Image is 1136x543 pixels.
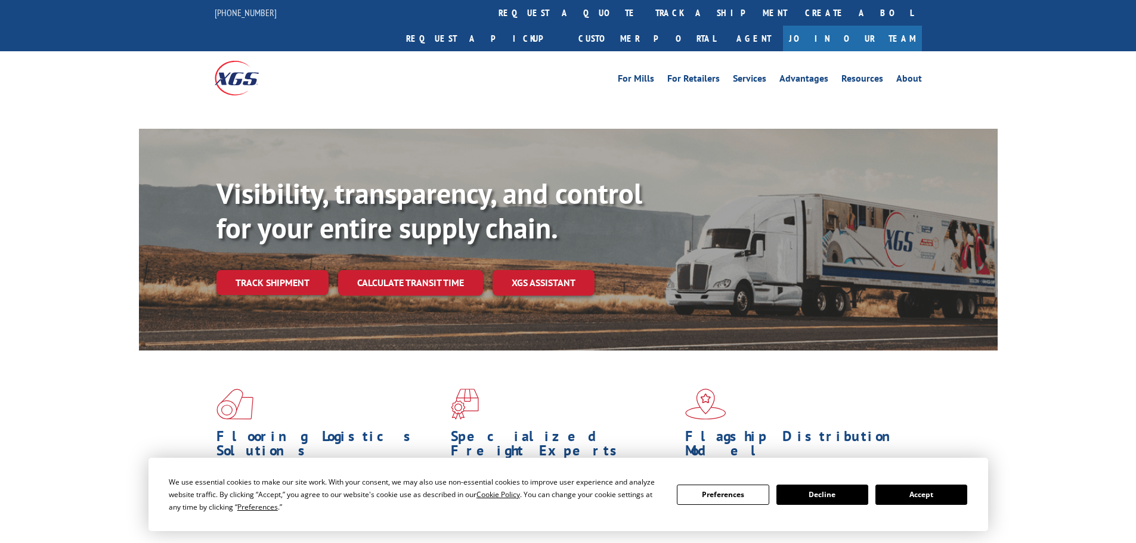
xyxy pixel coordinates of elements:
[896,74,922,87] a: About
[733,74,766,87] a: Services
[451,389,479,420] img: xgs-icon-focused-on-flooring-red
[476,489,520,499] span: Cookie Policy
[783,26,922,51] a: Join Our Team
[685,429,911,464] h1: Flagship Distribution Model
[338,270,483,296] a: Calculate transit time
[779,74,828,87] a: Advantages
[875,485,967,505] button: Accept
[841,74,883,87] a: Resources
[216,389,253,420] img: xgs-icon-total-supply-chain-intelligence-red
[216,175,642,246] b: Visibility, transparency, and control for your entire supply chain.
[776,485,868,505] button: Decline
[169,476,663,513] div: We use essential cookies to make our site work. With your consent, we may also use non-essential ...
[685,389,726,420] img: xgs-icon-flagship-distribution-model-red
[237,502,278,512] span: Preferences
[148,458,988,531] div: Cookie Consent Prompt
[397,26,569,51] a: Request a pickup
[677,485,769,505] button: Preferences
[215,7,277,18] a: [PHONE_NUMBER]
[569,26,725,51] a: Customer Portal
[216,270,329,295] a: Track shipment
[618,74,654,87] a: For Mills
[451,429,676,464] h1: Specialized Freight Experts
[725,26,783,51] a: Agent
[216,429,442,464] h1: Flooring Logistics Solutions
[493,270,595,296] a: XGS ASSISTANT
[667,74,720,87] a: For Retailers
